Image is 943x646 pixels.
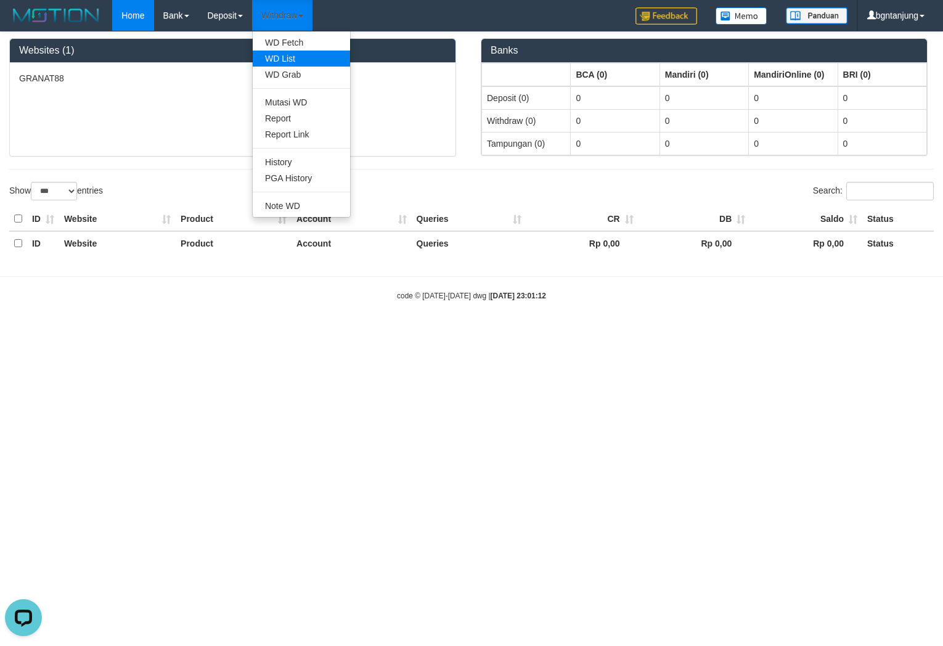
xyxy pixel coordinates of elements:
td: 0 [838,109,926,132]
a: WD Fetch [253,35,350,51]
th: Queries [412,207,526,231]
th: Status [862,231,934,255]
th: Rp 0,00 [526,231,639,255]
a: Report [253,110,350,126]
a: History [253,154,350,170]
th: Rp 0,00 [750,231,862,255]
img: panduan.png [786,7,847,24]
select: Showentries [31,182,77,200]
label: Search: [813,182,934,200]
td: 0 [571,109,659,132]
td: 0 [571,132,659,155]
input: Search: [846,182,934,200]
a: Mutasi WD [253,94,350,110]
th: Product [176,207,292,231]
label: Show entries [9,182,103,200]
img: Button%20Memo.svg [716,7,767,25]
th: Group: activate to sort column ascending [838,63,926,86]
th: ID [27,231,59,255]
small: code © [DATE]-[DATE] dwg | [397,292,546,300]
strong: [DATE] 23:01:12 [491,292,546,300]
td: Withdraw (0) [482,109,571,132]
td: 0 [749,109,838,132]
th: CR [526,207,639,231]
th: Saldo [750,207,862,231]
th: Group: activate to sort column ascending [482,63,571,86]
th: Group: activate to sort column ascending [571,63,659,86]
td: Tampungan (0) [482,132,571,155]
th: ID [27,207,59,231]
a: Note WD [253,198,350,214]
td: 0 [659,86,748,110]
td: Deposit (0) [482,86,571,110]
p: GRANAT88 [19,72,446,84]
td: 0 [838,132,926,155]
td: 0 [659,132,748,155]
th: DB [639,207,751,231]
img: Feedback.jpg [635,7,697,25]
th: Product [176,231,292,255]
td: 0 [571,86,659,110]
td: 0 [838,86,926,110]
th: Account [292,231,411,255]
td: 0 [749,132,838,155]
th: Rp 0,00 [639,231,751,255]
a: WD Grab [253,67,350,83]
th: Group: activate to sort column ascending [659,63,748,86]
th: Website [59,207,176,231]
th: Website [59,231,176,255]
th: Account [292,207,411,231]
a: PGA History [253,170,350,186]
img: MOTION_logo.png [9,6,103,25]
td: 0 [749,86,838,110]
th: Status [862,207,934,231]
button: Open LiveChat chat widget [5,5,42,42]
h3: Banks [491,45,918,56]
td: 0 [659,109,748,132]
h3: Websites (1) [19,45,446,56]
a: Report Link [253,126,350,142]
th: Queries [412,231,526,255]
a: WD List [253,51,350,67]
th: Group: activate to sort column ascending [749,63,838,86]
